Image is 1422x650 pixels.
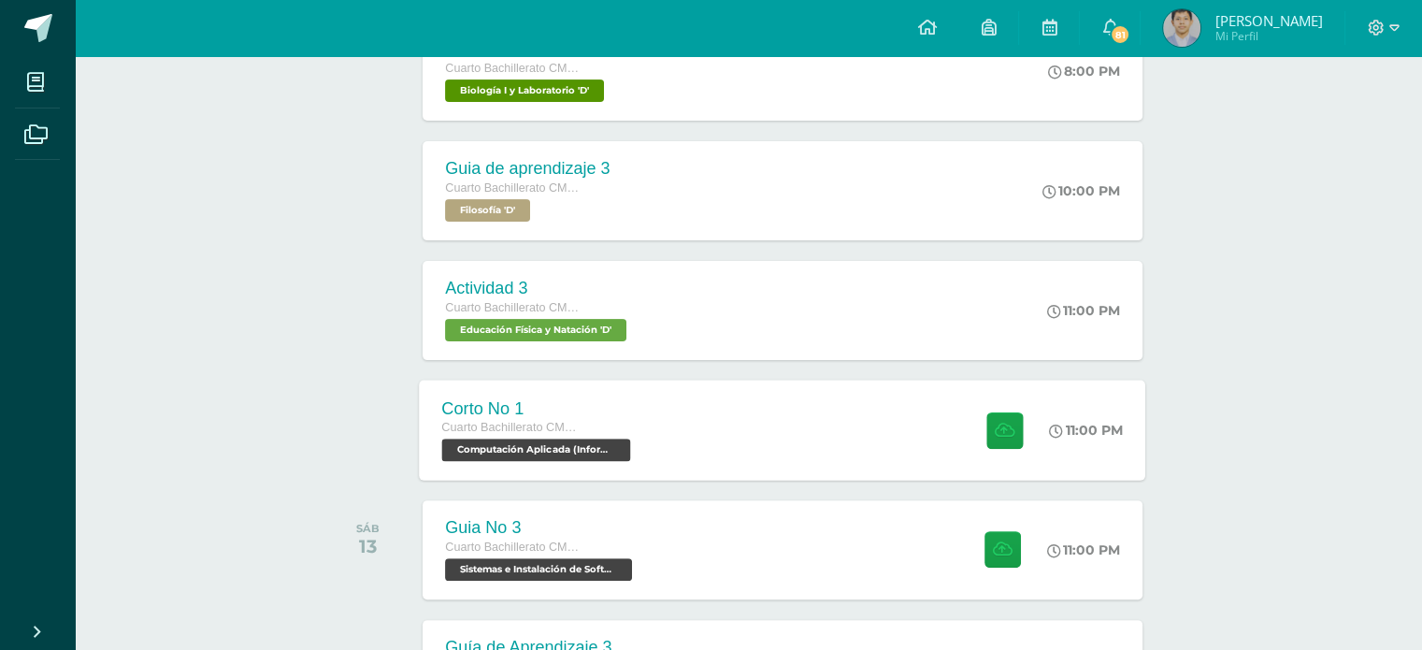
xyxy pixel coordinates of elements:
[442,398,636,418] div: Corto No 1
[1214,28,1322,44] span: Mi Perfil
[445,79,604,102] span: Biología I y Laboratorio 'D'
[356,522,380,535] div: SÁB
[1047,542,1120,558] div: 11:00 PM
[445,199,530,222] span: Filosofía 'D'
[1047,302,1120,319] div: 11:00 PM
[445,159,610,179] div: Guia de aprendizaje 3
[442,421,584,434] span: Cuarto Bachillerato CMP Bachillerato en CCLL con Orientación en Computación
[445,181,585,195] span: Cuarto Bachillerato CMP Bachillerato en CCLL con Orientación en Computación
[1050,422,1124,439] div: 11:00 PM
[356,535,380,557] div: 13
[1048,63,1120,79] div: 8:00 PM
[1042,182,1120,199] div: 10:00 PM
[445,301,585,314] span: Cuarto Bachillerato CMP Bachillerato en CCLL con Orientación en Computación
[1163,9,1200,47] img: 44dd3bf742def46fe40c35bca71ae66c.png
[442,439,631,461] span: Computación Aplicada (Informática) 'D'
[445,518,637,538] div: Guia No 3
[445,279,631,298] div: Actividad 3
[445,558,632,581] span: Sistemas e Instalación de Software (Desarrollo de Software) 'D'
[445,62,585,75] span: Cuarto Bachillerato CMP Bachillerato en CCLL con Orientación en Computación
[1110,24,1130,45] span: 81
[445,541,585,554] span: Cuarto Bachillerato CMP Bachillerato en CCLL con Orientación en Computación
[1214,11,1322,30] span: [PERSON_NAME]
[445,319,626,341] span: Educación Física y Natación 'D'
